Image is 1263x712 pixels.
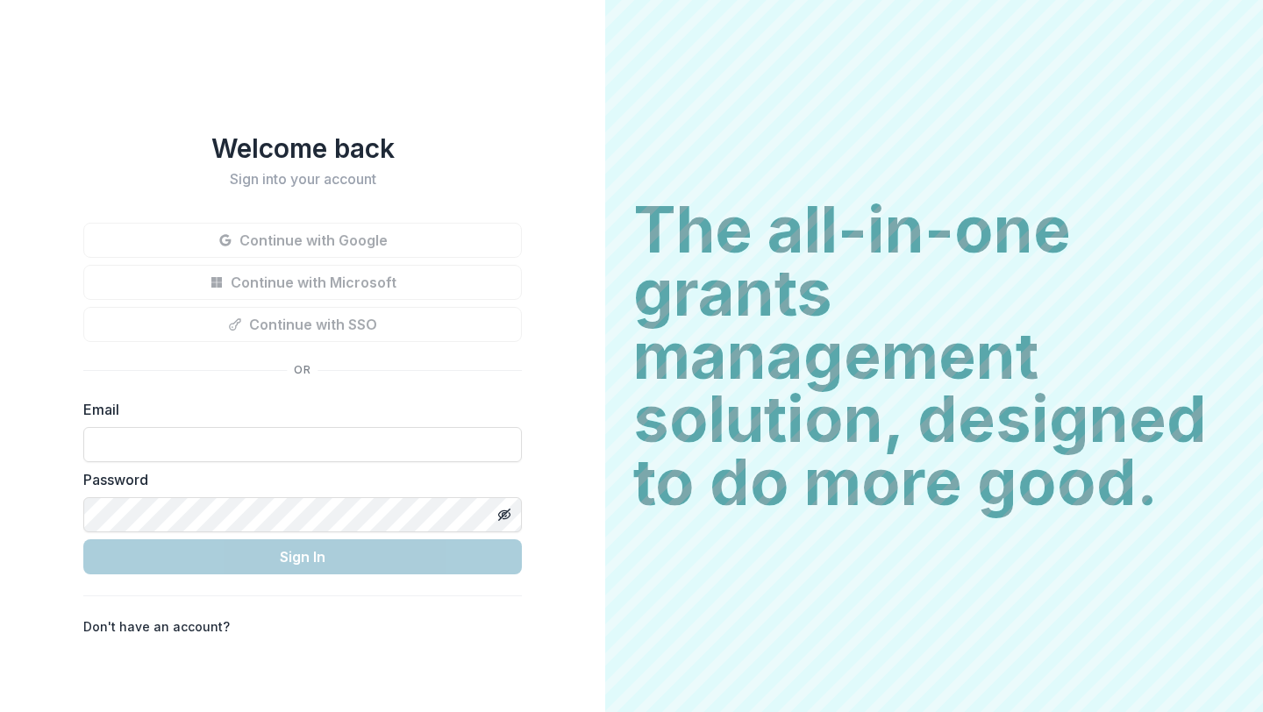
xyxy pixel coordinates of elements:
[83,399,511,420] label: Email
[83,617,230,636] p: Don't have an account?
[490,501,518,529] button: Toggle password visibility
[83,307,522,342] button: Continue with SSO
[83,469,511,490] label: Password
[83,171,522,188] h2: Sign into your account
[83,223,522,258] button: Continue with Google
[83,539,522,574] button: Sign In
[83,132,522,164] h1: Welcome back
[83,265,522,300] button: Continue with Microsoft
